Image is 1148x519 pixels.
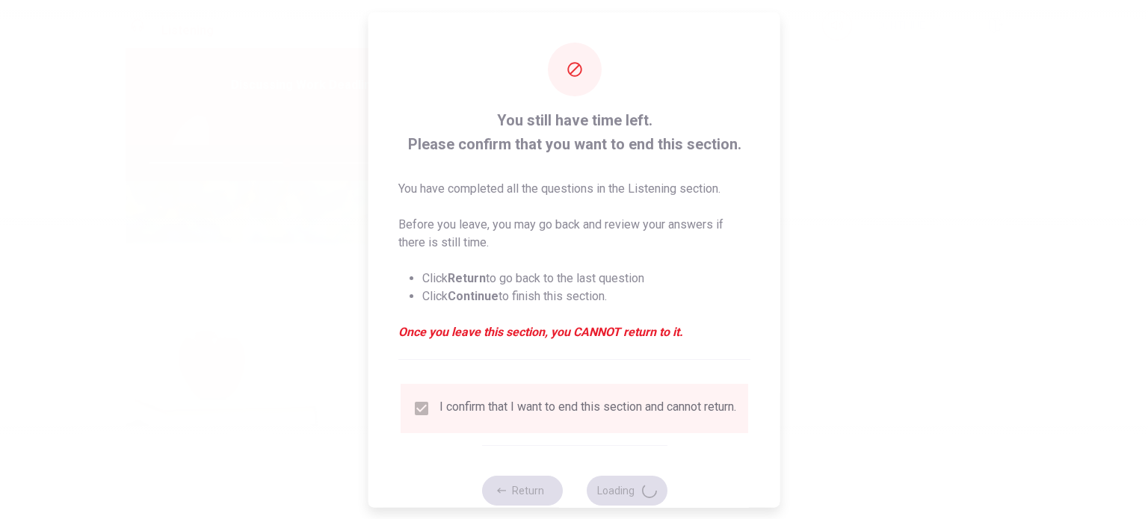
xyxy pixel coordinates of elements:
button: Return [481,475,562,505]
p: Before you leave, you may go back and review your answers if there is still time. [398,215,750,251]
li: Click to finish this section. [422,287,750,305]
em: Once you leave this section, you CANNOT return to it. [398,323,750,341]
li: Click to go back to the last question [422,269,750,287]
strong: Return [448,270,486,285]
div: I confirm that I want to end this section and cannot return. [439,399,736,417]
span: You still have time left. Please confirm that you want to end this section. [398,108,750,155]
button: Loading [586,475,667,505]
p: You have completed all the questions in the Listening section. [398,179,750,197]
strong: Continue [448,288,499,302]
